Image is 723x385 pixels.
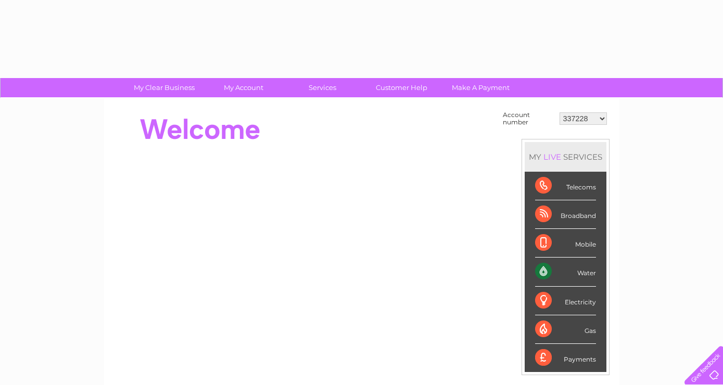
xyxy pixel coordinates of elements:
a: My Account [200,78,286,97]
a: Make A Payment [438,78,524,97]
div: Gas [535,315,596,344]
div: Broadband [535,200,596,229]
div: LIVE [541,152,563,162]
a: Services [280,78,365,97]
div: Electricity [535,287,596,315]
div: Mobile [535,229,596,258]
div: MY SERVICES [525,142,606,172]
td: Account number [500,109,557,129]
div: Payments [535,344,596,372]
a: Customer Help [359,78,445,97]
div: Telecoms [535,172,596,200]
a: My Clear Business [121,78,207,97]
div: Water [535,258,596,286]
